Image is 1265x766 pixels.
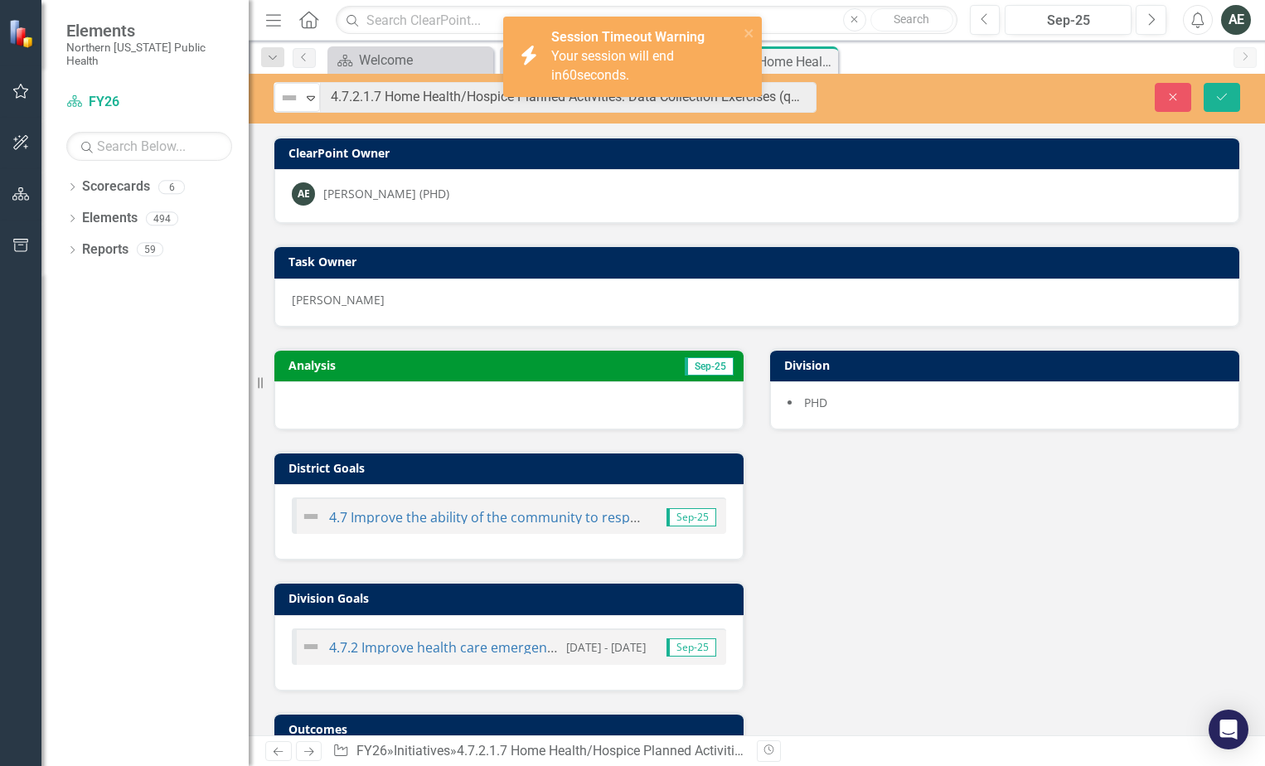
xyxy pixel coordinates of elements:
a: Elements [82,209,138,228]
img: Not Defined [301,507,321,526]
h3: Outcomes [288,723,735,735]
input: This field is required [320,82,817,113]
a: Initiatives [394,743,450,759]
a: 4.7 Improve the ability of the community to respond to health emergencies. [329,508,802,526]
div: AE [292,182,315,206]
span: Sep-25 [666,508,716,526]
h3: Division [784,359,1231,371]
h3: Division Goals [288,592,735,604]
div: [PERSON_NAME] [292,292,1222,308]
a: 4.7.2 Improve health care emergency preparedness. [329,638,655,657]
h3: Task Owner [288,255,1231,268]
input: Search Below... [66,132,232,161]
span: PHD [804,395,827,410]
div: Welcome [359,50,489,70]
small: Northern [US_STATE] Public Health [66,41,232,68]
span: Sep-25 [685,357,734,376]
span: Search [894,12,929,26]
div: » » [332,742,744,761]
div: 4.7.2.1.7 Home Health/Hospice Planned Activities: Data Collection Exercises (quarterly), Mental/B... [704,51,834,72]
input: Search ClearPoint... [336,6,957,35]
button: Search [870,8,953,32]
div: 494 [146,211,178,225]
a: Scorecards [82,177,150,196]
button: close [744,23,755,42]
h3: District Goals [288,462,735,474]
img: Not Defined [301,637,321,657]
div: Sep-25 [1011,11,1126,31]
h3: Analysis [288,359,504,371]
span: Sep-25 [666,638,716,657]
img: Not Defined [279,88,299,108]
div: 6 [158,180,185,194]
span: Your session will end in seconds. [551,48,674,83]
span: Elements [66,21,232,41]
div: [PERSON_NAME] (PHD) [323,186,449,202]
strong: Session Timeout Warning [551,29,705,45]
div: Open Intercom Messenger [1209,710,1248,749]
a: FY26 [356,743,387,759]
a: Reports [82,240,128,259]
button: Sep-25 [1005,5,1132,35]
h3: ClearPoint Owner [288,147,1231,159]
span: 60 [562,67,577,83]
img: ClearPoint Strategy [8,19,37,48]
button: AE [1221,5,1251,35]
small: [DATE] - [DATE] [566,639,646,655]
a: FY26 [66,93,232,112]
div: 59 [137,243,163,257]
a: Welcome [332,50,489,70]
